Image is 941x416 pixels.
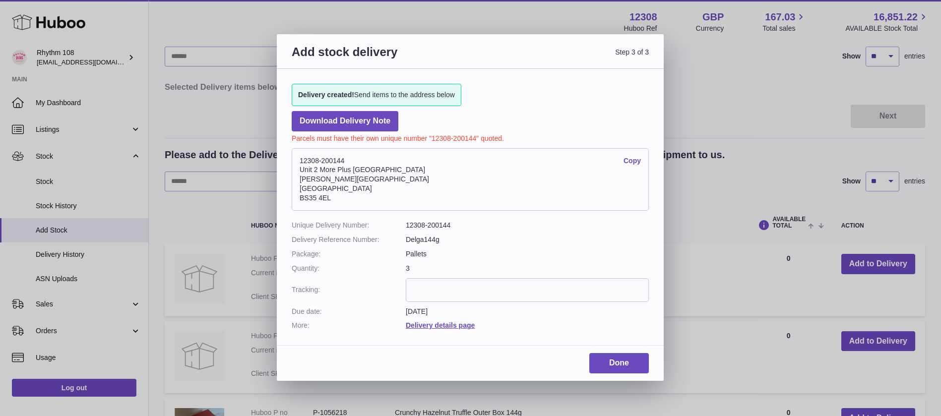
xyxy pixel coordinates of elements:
a: Download Delivery Note [292,111,398,131]
dt: Package: [292,249,406,259]
dd: Delga144g [406,235,649,244]
dd: [DATE] [406,307,649,316]
dd: 12308-200144 [406,221,649,230]
dt: Delivery Reference Number: [292,235,406,244]
dt: Due date: [292,307,406,316]
a: Done [589,353,649,373]
span: Send items to the address below [298,90,455,100]
a: Copy [624,156,641,166]
dd: 3 [406,264,649,273]
address: 12308-200144 Unit 2 More Plus [GEOGRAPHIC_DATA] [PERSON_NAME][GEOGRAPHIC_DATA] [GEOGRAPHIC_DATA] ... [292,148,649,211]
strong: Delivery created! [298,91,354,99]
h3: Add stock delivery [292,44,470,71]
dt: More: [292,321,406,330]
dd: Pallets [406,249,649,259]
p: Parcels must have their own unique number "12308-200144" quoted. [292,131,649,143]
dt: Unique Delivery Number: [292,221,406,230]
a: Delivery details page [406,321,475,329]
dt: Quantity: [292,264,406,273]
dt: Tracking: [292,278,406,302]
span: Step 3 of 3 [470,44,649,71]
